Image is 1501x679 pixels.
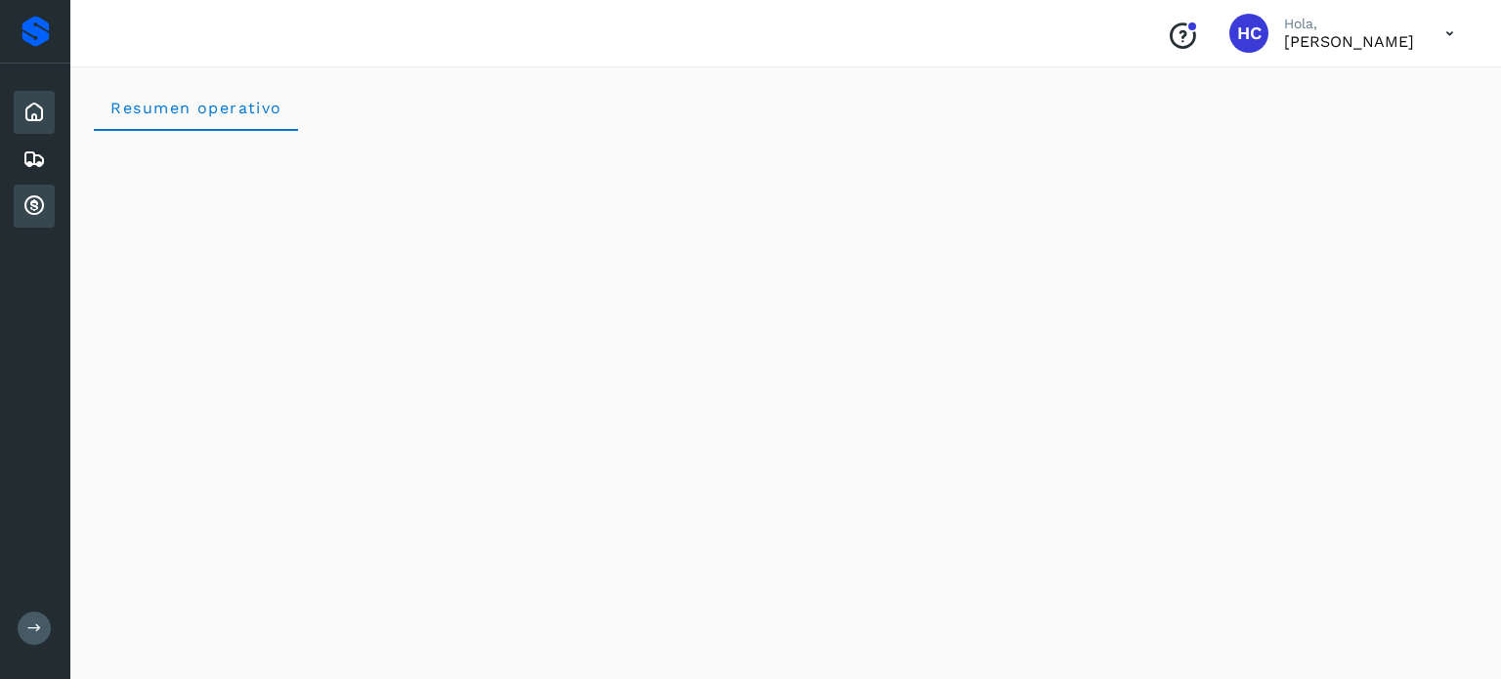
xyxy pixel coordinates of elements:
[1284,16,1414,32] p: Hola,
[1284,32,1414,51] p: HECTOR CALDERON DELGADO
[14,138,55,181] div: Embarques
[14,185,55,228] div: Cuentas por cobrar
[109,99,282,117] span: Resumen operativo
[14,91,55,134] div: Inicio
